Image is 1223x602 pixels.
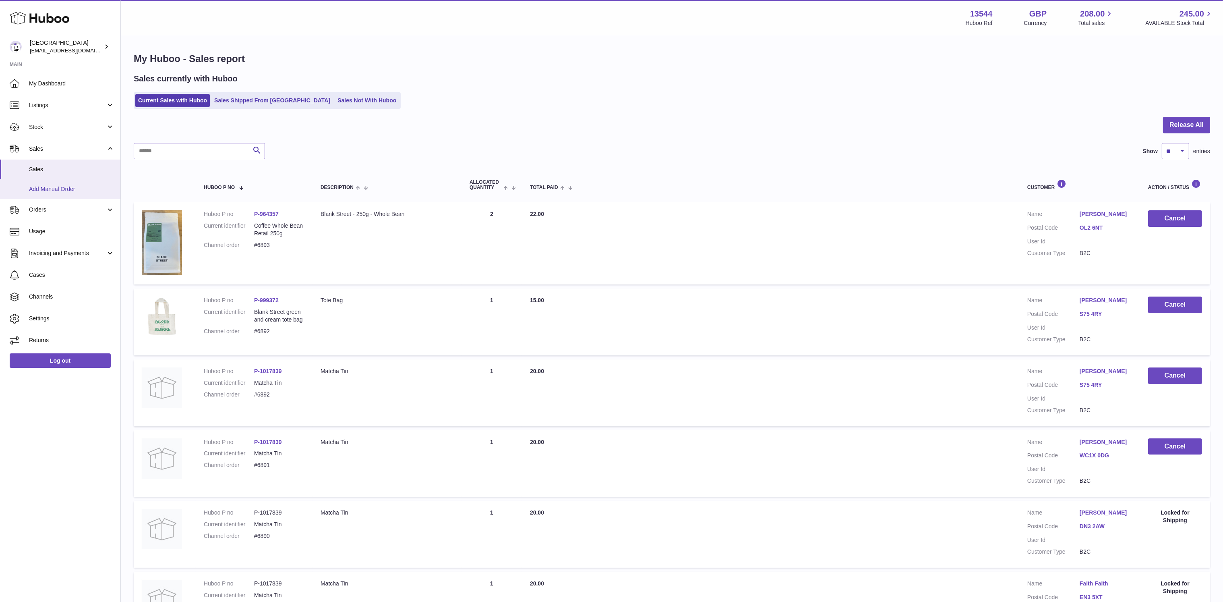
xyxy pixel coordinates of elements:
[1163,117,1210,133] button: Release All
[254,521,304,528] dd: Matcha Tin
[1080,336,1132,343] dd: B2C
[530,368,544,374] span: 20.00
[1080,548,1132,556] dd: B2C
[29,80,114,87] span: My Dashboard
[29,206,106,214] span: Orders
[29,249,106,257] span: Invoicing and Payments
[135,94,210,107] a: Current Sales with Huboo
[461,359,522,426] td: 1
[204,328,254,335] dt: Channel order
[10,353,111,368] a: Log out
[204,210,254,218] dt: Huboo P no
[1027,523,1080,532] dt: Postal Code
[1027,438,1080,448] dt: Name
[530,297,544,303] span: 15.00
[1080,224,1132,232] a: OL2 6NT
[1148,367,1202,384] button: Cancel
[1080,580,1132,587] a: Faith Faith
[321,297,453,304] div: Tote Bag
[530,439,544,445] span: 20.00
[1148,179,1202,190] div: Action / Status
[29,145,106,153] span: Sales
[1027,224,1080,234] dt: Postal Code
[29,102,106,109] span: Listings
[204,438,254,446] dt: Huboo P no
[1024,19,1047,27] div: Currency
[204,185,235,190] span: Huboo P no
[254,241,304,249] dd: #6893
[29,185,114,193] span: Add Manual Order
[134,73,238,84] h2: Sales currently with Huboo
[142,210,182,274] img: 135441710234438.jpg
[461,289,522,355] td: 1
[1027,509,1080,519] dt: Name
[254,379,304,387] dd: Matcha Tin
[204,367,254,375] dt: Huboo P no
[1080,210,1132,218] a: [PERSON_NAME]
[30,47,118,54] span: [EMAIL_ADDRESS][DOMAIN_NAME]
[1080,297,1132,304] a: [PERSON_NAME]
[204,450,254,457] dt: Current identifier
[204,592,254,599] dt: Current identifier
[530,509,544,516] span: 20.00
[29,293,114,301] span: Channels
[1080,509,1132,517] a: [PERSON_NAME]
[254,439,282,445] a: P-1017839
[29,271,114,279] span: Cases
[1078,19,1114,27] span: Total sales
[1027,297,1080,306] dt: Name
[1148,210,1202,227] button: Cancel
[1148,438,1202,455] button: Cancel
[470,180,501,190] span: ALLOCATED Quantity
[1145,19,1213,27] span: AVAILABLE Stock Total
[211,94,333,107] a: Sales Shipped From [GEOGRAPHIC_DATA]
[142,509,182,549] img: no-photo.jpg
[1027,477,1080,485] dt: Customer Type
[530,211,544,217] span: 22.00
[321,210,453,218] div: Blank Street - 250g - Whole Bean
[1080,594,1132,601] a: EN3 5XT
[1148,297,1202,313] button: Cancel
[204,222,254,237] dt: Current identifier
[1027,548,1080,556] dt: Customer Type
[204,461,254,469] dt: Channel order
[254,391,304,399] dd: #6892
[1027,249,1080,257] dt: Customer Type
[1027,452,1080,461] dt: Postal Code
[530,185,558,190] span: Total paid
[1027,536,1080,544] dt: User Id
[461,501,522,568] td: 1
[461,202,522,284] td: 2
[1027,324,1080,332] dt: User Id
[254,211,279,217] a: P-964357
[254,532,304,540] dd: #6890
[142,297,182,337] img: 1721643240.jpg
[321,438,453,446] div: Matcha Tin
[1027,407,1080,414] dt: Customer Type
[1080,438,1132,446] a: [PERSON_NAME]
[461,430,522,497] td: 1
[29,228,114,235] span: Usage
[1148,509,1202,524] div: Locked for Shipping
[1027,580,1080,590] dt: Name
[1180,8,1204,19] span: 245.00
[1078,8,1114,27] a: 208.00 Total sales
[1027,179,1132,190] div: Customer
[1148,580,1202,595] div: Locked for Shipping
[1027,465,1080,473] dt: User Id
[254,580,304,587] dd: P-1017839
[1029,8,1047,19] strong: GBP
[1027,238,1080,245] dt: User Id
[254,461,304,469] dd: #6891
[1027,367,1080,377] dt: Name
[204,391,254,399] dt: Channel order
[204,532,254,540] dt: Channel order
[1080,407,1132,414] dd: B2C
[1080,310,1132,318] a: S75 4RY
[30,39,102,54] div: [GEOGRAPHIC_DATA]
[29,336,114,344] span: Returns
[321,509,453,517] div: Matcha Tin
[254,297,279,303] a: P-999372
[204,509,254,517] dt: Huboo P no
[1080,477,1132,485] dd: B2C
